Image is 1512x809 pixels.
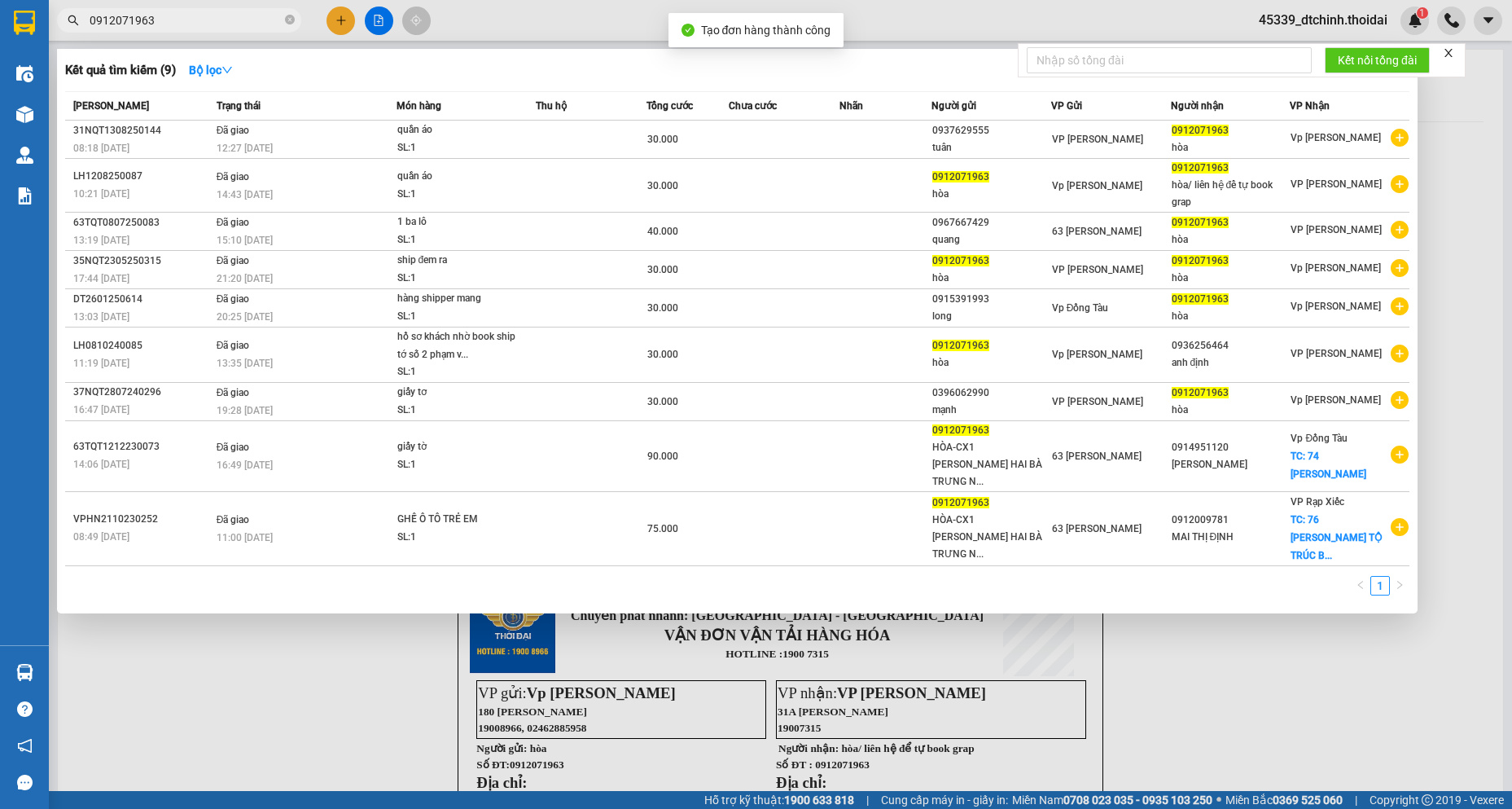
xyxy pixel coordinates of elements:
span: 63 [PERSON_NAME] [1052,523,1142,534]
img: warehouse-icon [16,664,33,681]
span: [PERSON_NAME] [73,100,149,112]
span: 08:18 [DATE] [73,143,129,154]
div: 37NQT2807240296 [73,384,212,401]
img: solution-icon [16,187,33,204]
div: HÒA-CX1 [PERSON_NAME] HAI BÀ TRƯNG N... [932,512,1050,563]
span: down [221,64,233,76]
span: plus-circle [1391,129,1409,147]
div: 31NQT1308250144 [73,122,212,139]
span: 14:06 [DATE] [73,459,129,470]
span: Vp [PERSON_NAME] [1291,394,1381,406]
span: right [1395,580,1405,590]
span: 10:21 [DATE] [73,188,129,200]
span: 30.000 [647,134,678,145]
span: 13:19 [DATE] [73,235,129,246]
span: question-circle [17,701,33,717]
span: 0912071963 [932,171,989,182]
div: hòa [1172,270,1290,287]
div: quang [932,231,1050,248]
div: giấy tơ [397,384,519,402]
span: notification [17,738,33,754]
span: plus-circle [1391,391,1409,409]
span: Vp [PERSON_NAME] [1291,132,1381,143]
div: 0937629555 [932,122,1050,139]
div: quần áo [397,168,519,186]
div: GHẾ Ô TÔ TRẺ EM [397,511,519,529]
span: 13:03 [DATE] [73,311,129,323]
span: close-circle [285,13,295,29]
div: SL: 1 [397,186,519,204]
span: 0912071963 [1172,255,1229,266]
div: SL: 1 [397,363,519,381]
span: Đã giao [217,442,250,453]
div: hòa [1172,308,1290,325]
div: SL: 1 [397,308,519,326]
div: giấy tờ [397,438,519,456]
span: 30.000 [647,264,678,275]
div: hòa/ liên hệ để tự book grap [1172,177,1290,211]
span: 12:27 [DATE] [217,143,273,154]
input: Tìm tên, số ĐT hoặc mã đơn [90,11,282,29]
div: SL: 1 [397,456,519,474]
span: 90.000 [647,451,678,462]
span: plus-circle [1391,175,1409,193]
h3: Kết quả tìm kiếm ( 9 ) [65,62,176,79]
div: 35NQT2305250315 [73,253,212,270]
span: 15:10 [DATE] [217,235,273,246]
span: Thu hộ [536,100,567,112]
div: SL: 1 [397,402,519,420]
span: 0912071963 [932,497,989,508]
span: TC: 74 [PERSON_NAME] [1291,451,1366,480]
span: 75.000 [647,523,678,534]
span: VP [PERSON_NAME] [1052,264,1143,275]
span: plus-circle [1391,297,1409,315]
div: 0912009781 [1172,512,1290,529]
span: Người gửi [931,100,976,112]
span: 40.000 [647,226,678,237]
span: Món hàng [397,100,441,112]
div: SL: 1 [397,270,519,288]
span: 0912071963 [932,255,989,266]
a: 1 [1371,577,1389,595]
span: 20:25 [DATE] [217,311,273,323]
div: hòa [932,270,1050,287]
span: 16:47 [DATE] [73,404,129,415]
span: 0912071963 [1172,125,1229,136]
div: 0915391993 [932,291,1050,308]
div: HÒA-CX1 [PERSON_NAME] HAI BÀ TRƯNG N... [932,439,1050,490]
input: Nhập số tổng đài [1027,47,1312,73]
div: 0396062990 [932,385,1050,402]
span: 08:49 [DATE] [73,531,129,543]
span: plus-circle [1391,446,1409,464]
div: quần áo [397,121,519,139]
span: 30.000 [647,302,678,314]
span: Trạng thái [217,100,261,112]
span: check-circle [681,24,695,37]
div: SL: 1 [397,529,519,547]
span: 13:35 [DATE] [217,358,273,369]
span: 0912071963 [1172,293,1229,305]
img: warehouse-icon [16,65,33,82]
span: VP [PERSON_NAME] [1291,348,1382,359]
li: Next Page [1390,576,1409,596]
span: VP [PERSON_NAME] [1291,224,1382,235]
span: VP Rạp Xiếc [1291,496,1344,508]
div: hòa [932,354,1050,372]
span: Đã giao [217,340,250,351]
span: Đã giao [217,255,250,266]
div: long [932,308,1050,325]
div: hàng shipper mang [397,290,519,308]
div: hòa [1172,139,1290,156]
span: Đã giao [217,171,250,182]
div: hòa [932,186,1050,203]
span: 30.000 [647,396,678,407]
span: plus-circle [1391,259,1409,277]
span: Vp Đồng Tàu [1291,433,1348,444]
div: 1 ba lô [397,213,519,231]
span: 11:00 [DATE] [217,532,273,543]
span: Nhãn [839,100,863,112]
span: 11:19 [DATE] [73,358,129,369]
span: 19:28 [DATE] [217,405,273,416]
span: Kết nối tổng đài [1338,51,1417,69]
div: DT2601250614 [73,291,212,308]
